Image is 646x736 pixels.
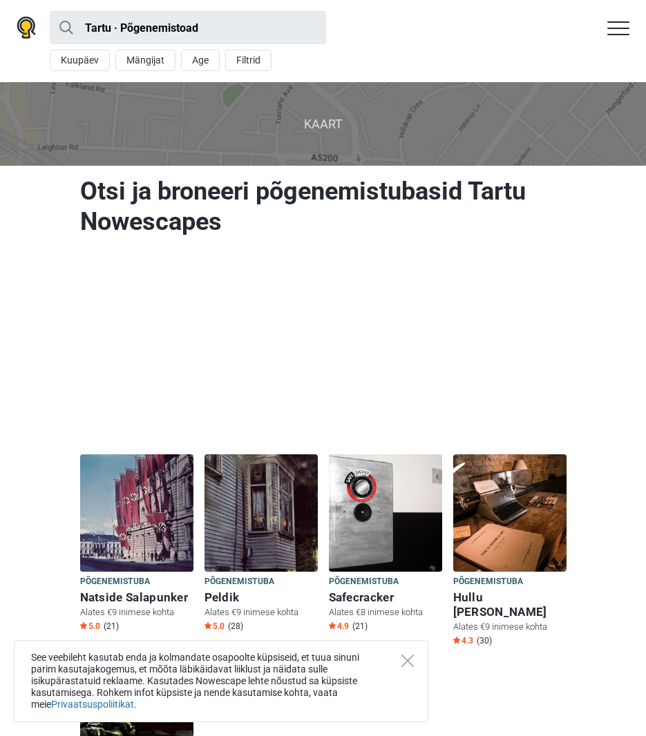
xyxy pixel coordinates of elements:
[453,590,567,619] h6: Hullu [PERSON_NAME]
[453,454,567,649] a: Hullu Kelder Põgenemistuba Hullu [PERSON_NAME] Alates €9 inimese kohta Star4.3 (30)
[80,606,193,619] p: Alates €9 inimese kohta
[50,11,326,44] input: proovi “Tallinn”
[225,50,272,71] button: Filtrid
[205,606,318,619] p: Alates €9 inimese kohta
[453,621,567,633] p: Alates €9 inimese kohta
[205,621,225,632] span: 5.0
[50,50,110,71] button: Kuupäev
[205,590,318,605] h6: Peldik
[17,17,36,39] img: Nowescape logo
[14,640,428,722] div: See veebileht kasutab enda ja kolmandate osapoolte küpsiseid, et tuua sinuni parim kasutajakogemu...
[228,621,243,632] span: (28)
[329,606,442,619] p: Alates €8 inimese kohta
[80,454,193,572] img: Natside Salapunker
[80,590,193,605] h6: Natside Salapunker
[453,454,567,572] img: Hullu Kelder
[80,574,151,590] span: Põgenemistuba
[401,655,414,667] button: Close
[329,621,349,632] span: 4.9
[181,50,220,71] button: Age
[80,454,193,635] a: Natside Salapunker Põgenemistuba Natside Salapunker Alates €9 inimese kohta Star5.0 (21)
[75,254,572,447] iframe: Advertisement
[453,637,460,643] img: Star
[80,176,567,237] h1: Otsi ja broneeri põgenemistubasid Tartu Nowescapes
[453,635,473,646] span: 4.3
[453,574,524,590] span: Põgenemistuba
[477,635,492,646] span: (30)
[80,621,100,632] span: 5.0
[205,622,211,629] img: Star
[205,574,275,590] span: Põgenemistuba
[329,590,442,605] h6: Safecracker
[115,50,175,71] button: Mängijat
[329,454,442,572] img: Safecracker
[352,621,368,632] span: (21)
[80,622,87,629] img: Star
[104,621,119,632] span: (21)
[205,454,318,635] a: Peldik Põgenemistuba Peldik Alates €9 inimese kohta Star5.0 (28)
[205,454,318,572] img: Peldik
[329,622,336,629] img: Star
[329,574,399,590] span: Põgenemistuba
[51,699,134,710] a: Privaatsuspoliitikat
[329,454,442,635] a: Safecracker Põgenemistuba Safecracker Alates €8 inimese kohta Star4.9 (21)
